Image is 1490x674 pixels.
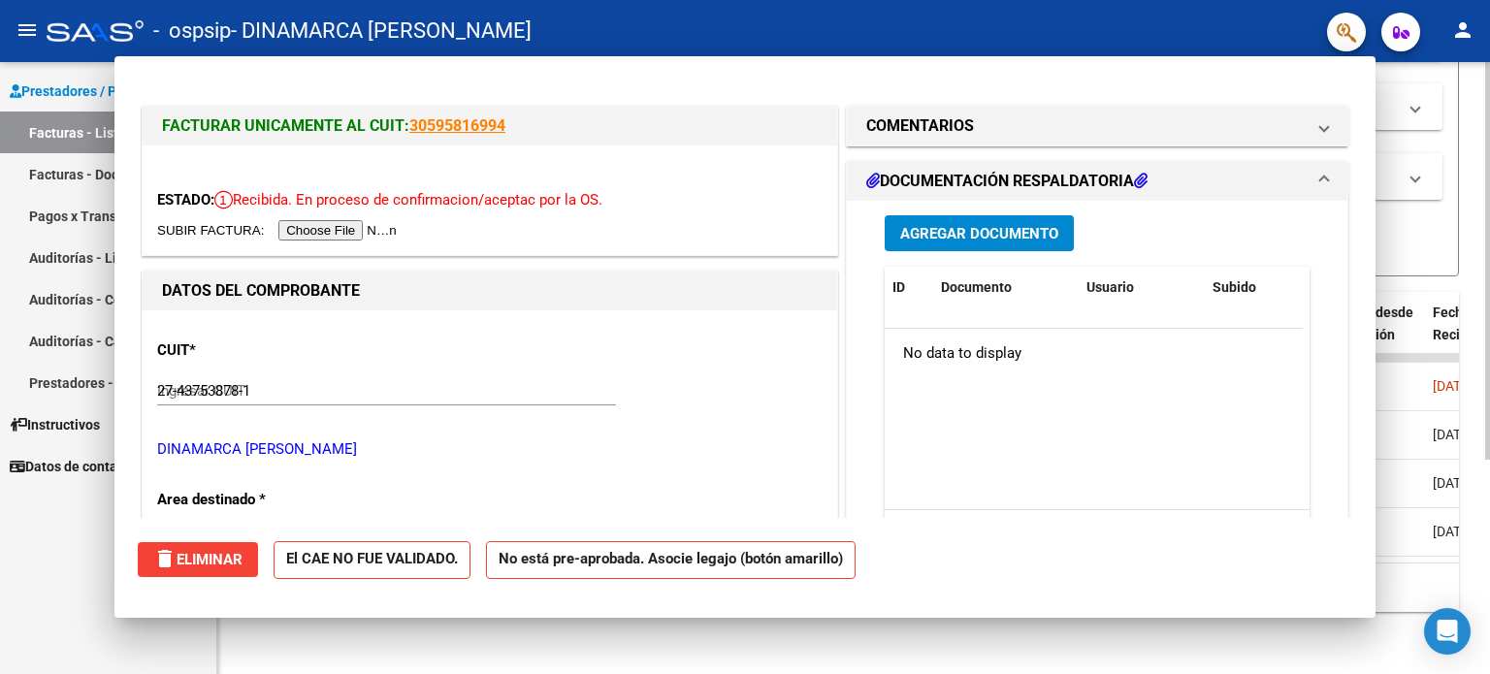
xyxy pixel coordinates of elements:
[847,201,1347,603] div: DOCUMENTACIÓN RESPALDATORIA
[933,267,1079,308] datatable-header-cell: Documento
[157,339,357,362] p: CUIT
[1433,427,1473,442] span: [DATE]
[157,191,214,209] span: ESTADO:
[1424,608,1471,655] div: Open Intercom Messenger
[138,542,258,577] button: Eliminar
[1338,292,1425,377] datatable-header-cell: Días desde Emisión
[1302,267,1399,308] datatable-header-cell: Acción
[885,510,1310,559] div: 0 total
[153,10,231,52] span: - ospsip
[866,114,974,138] h1: COMENTARIOS
[885,329,1303,377] div: No data to display
[10,456,137,477] span: Datos de contacto
[16,18,39,42] mat-icon: menu
[162,281,360,300] strong: DATOS DEL COMPROBANTE
[1079,267,1205,308] datatable-header-cell: Usuario
[941,279,1012,295] span: Documento
[10,80,186,102] span: Prestadores / Proveedores
[10,414,100,435] span: Instructivos
[214,191,602,209] span: Recibida. En proceso de confirmacion/aceptac por la OS.
[900,225,1058,242] span: Agregar Documento
[1345,305,1413,342] span: Días desde Emisión
[153,547,177,570] mat-icon: delete
[409,116,505,135] a: 30595816994
[486,541,856,579] strong: No está pre-aprobada. Asocie legajo (botón amarillo)
[157,489,357,511] p: Area destinado *
[1433,524,1473,539] span: [DATE]
[885,215,1074,251] button: Agregar Documento
[1451,18,1474,42] mat-icon: person
[1213,279,1256,295] span: Subido
[847,107,1347,145] mat-expansion-panel-header: COMENTARIOS
[885,267,933,308] datatable-header-cell: ID
[1433,378,1473,394] span: [DATE]
[866,170,1148,193] h1: DOCUMENTACIÓN RESPALDATORIA
[157,438,823,461] p: DINAMARCA [PERSON_NAME]
[1433,305,1487,342] span: Fecha Recibido
[892,279,905,295] span: ID
[1086,279,1134,295] span: Usuario
[1433,475,1473,491] span: [DATE]
[162,116,409,135] span: FACTURAR UNICAMENTE AL CUIT:
[1205,267,1302,308] datatable-header-cell: Subido
[847,162,1347,201] mat-expansion-panel-header: DOCUMENTACIÓN RESPALDATORIA
[231,10,532,52] span: - DINAMARCA [PERSON_NAME]
[274,541,470,579] strong: El CAE NO FUE VALIDADO.
[153,551,243,568] span: Eliminar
